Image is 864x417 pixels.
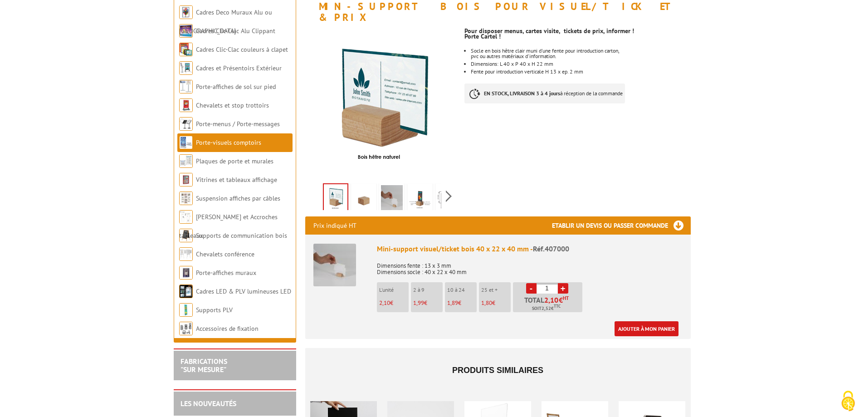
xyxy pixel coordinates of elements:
[413,300,443,306] p: €
[196,306,233,314] a: Supports PLV
[324,184,347,212] img: mini_support_visuel_ticket_prix_bois-407000-5_v2.jpg
[533,244,569,253] span: Réf.407000
[471,48,690,54] p: Socle en bois hêtre clair muni d'une fente pour introduction carton,
[179,322,193,335] img: Accessoires de fixation
[544,296,559,304] span: 2,10
[552,216,691,235] h3: Etablir un devis ou passer commande
[196,27,275,35] a: Cadres Clic-Clac Alu Clippant
[464,28,690,34] p: Pour disposer menus, cartes visite, tickets de prix, informer !
[196,231,287,240] a: Supports de communication bois
[452,366,543,375] span: Produits similaires
[377,244,683,254] div: Mini-support visuel/ticket bois 40 x 22 x 40 mm -
[484,90,560,97] strong: EN STOCK, LIVRAISON 3 à 4 jours
[379,287,409,293] p: L'unité
[179,98,193,112] img: Chevalets et stop trottoirs
[196,194,280,202] a: Suspension affiches par câbles
[542,305,551,312] span: 2,52
[481,299,492,307] span: 1,80
[179,285,193,298] img: Cadres LED & PLV lumineuses LED
[464,34,690,39] p: Porte Cartel !
[313,244,356,286] img: Mini-support visuel/ticket bois 40 x 22 x 40 mm
[196,120,280,128] a: Porte-menus / Porte-messages
[196,287,291,295] a: Cadres LED & PLV lumineuses LED
[558,283,568,294] a: +
[313,216,356,235] p: Prix indiqué HT
[179,247,193,261] img: Chevalets conférence
[179,61,193,75] img: Cadres et Présentoirs Extérieur
[179,154,193,168] img: Plaques de porte et murales
[196,157,273,165] a: Plaques de porte et murales
[413,287,443,293] p: 2 à 9
[196,324,259,333] a: Accessoires de fixation
[196,250,254,258] a: Chevalets conférence
[181,399,236,408] a: LES NOUVEAUTÉS
[179,173,193,186] img: Vitrines et tableaux affichage
[532,305,561,312] span: Soit €
[413,299,424,307] span: 1,99
[179,136,193,149] img: Porte-visuels comptoirs
[444,189,453,204] span: Next
[196,45,288,54] a: Cadres Clic-Clac couleurs à clapet
[353,185,375,213] img: mini_support_visuel_ticket_prix_bois-407000_2.jpg
[179,191,193,205] img: Suspension affiches par câbles
[471,69,690,74] li: Fente pour introduction verticale H 13 x ep. 2 mm
[409,185,431,213] img: mini_support_visuel_ticket_prix_bois-407000-4_v2.jpg
[377,256,683,275] p: Dimensions fente : 13 x 3 mm Dimensions socle : 40 x 22 x 40 mm
[179,43,193,56] img: Cadres Clic-Clac couleurs à clapet
[471,61,690,67] li: Dimensions: L 40 x P 40 x H 22 mm
[196,101,269,109] a: Chevalets et stop trottoirs
[196,64,282,72] a: Cadres et Présentoirs Extérieur
[179,303,193,317] img: Supports PLV
[832,386,864,417] button: Cookies (fenêtre modale)
[196,138,261,147] a: Porte-visuels comptoirs
[837,390,859,412] img: Cookies (fenêtre modale)
[471,54,690,59] p: pvc ou autres matériaux d'information.
[563,295,569,301] sup: HT
[379,299,390,307] span: 2,10
[447,299,458,307] span: 1,89
[526,283,537,294] a: -
[481,300,511,306] p: €
[181,357,227,374] a: FABRICATIONS"Sur Mesure"
[305,27,458,180] img: mini_support_visuel_ticket_prix_bois-407000-5_v2.jpg
[381,185,403,213] img: mini_support_visuel_ticket_prix_bois-407000-1.jpg
[447,287,477,293] p: 10 à 24
[196,176,277,184] a: Vitrines et tableaux affichage
[437,185,459,213] img: 407000_schema.jpg
[179,117,193,131] img: Porte-menus / Porte-messages
[554,304,561,309] sup: TTC
[559,296,563,304] span: €
[464,83,625,103] p: à réception de la commande
[179,266,193,280] img: Porte-affiches muraux
[379,300,409,306] p: €
[179,210,193,224] img: Cimaises et Accroches tableaux
[615,321,679,336] a: Ajouter à mon panier
[179,5,193,19] img: Cadres Deco Muraux Alu ou Bois
[481,287,511,293] p: 25 et +
[179,8,272,35] a: Cadres Deco Muraux Alu ou [GEOGRAPHIC_DATA]
[447,300,477,306] p: €
[515,296,582,312] p: Total
[196,83,276,91] a: Porte-affiches de sol sur pied
[179,80,193,93] img: Porte-affiches de sol sur pied
[179,213,278,240] a: [PERSON_NAME] et Accroches tableaux
[196,269,256,277] a: Porte-affiches muraux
